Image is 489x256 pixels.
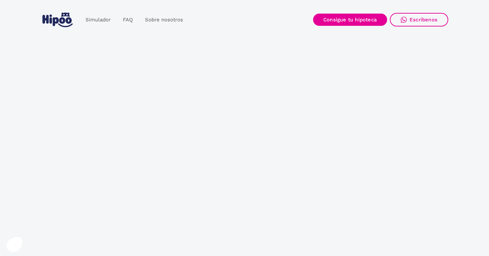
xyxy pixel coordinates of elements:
a: Simulador [79,13,117,26]
a: home [41,10,74,30]
a: Consigue tu hipoteca [313,14,387,26]
a: Sobre nosotros [139,13,189,26]
a: Escríbenos [390,13,448,26]
a: FAQ [117,13,139,26]
div: Escríbenos [410,17,437,23]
